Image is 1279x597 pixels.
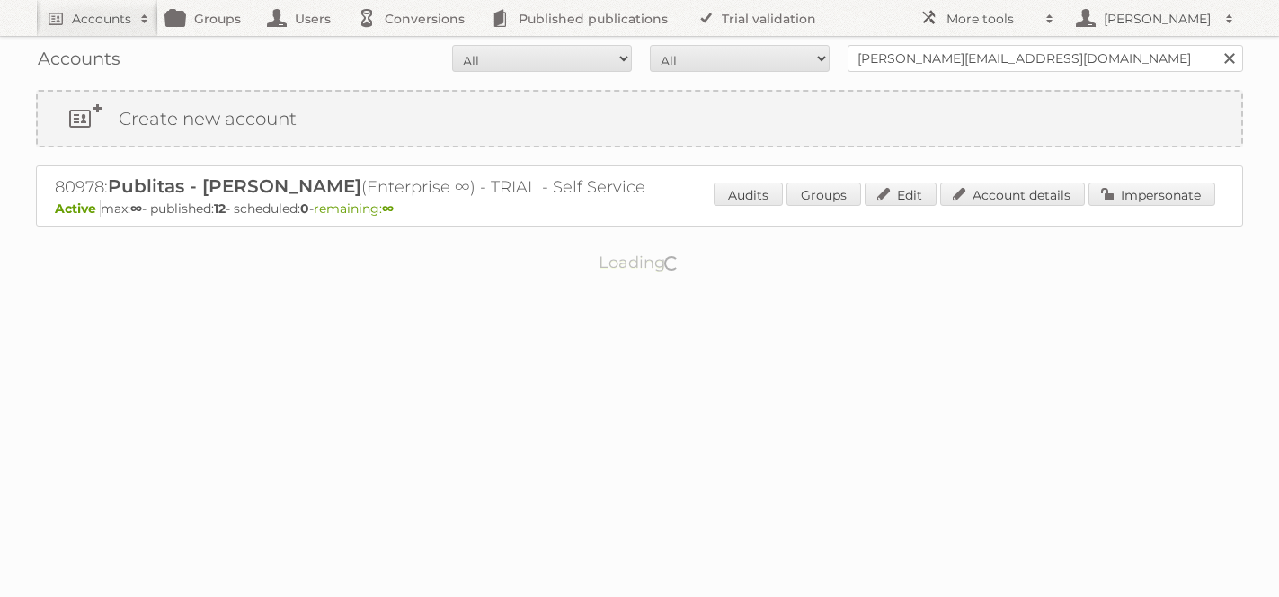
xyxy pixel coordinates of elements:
[382,200,394,217] strong: ∞
[214,200,226,217] strong: 12
[72,10,131,28] h2: Accounts
[55,200,1224,217] p: max: - published: - scheduled: -
[786,183,861,206] a: Groups
[714,183,783,206] a: Audits
[1088,183,1215,206] a: Impersonate
[55,175,684,199] h2: 80978: (Enterprise ∞) - TRIAL - Self Service
[865,183,937,206] a: Edit
[38,92,1241,146] a: Create new account
[1099,10,1216,28] h2: [PERSON_NAME]
[130,200,142,217] strong: ∞
[946,10,1036,28] h2: More tools
[108,175,361,197] span: Publitas - [PERSON_NAME]
[314,200,394,217] span: remaining:
[542,245,737,281] p: Loading
[55,200,101,217] span: Active
[300,200,309,217] strong: 0
[940,183,1085,206] a: Account details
